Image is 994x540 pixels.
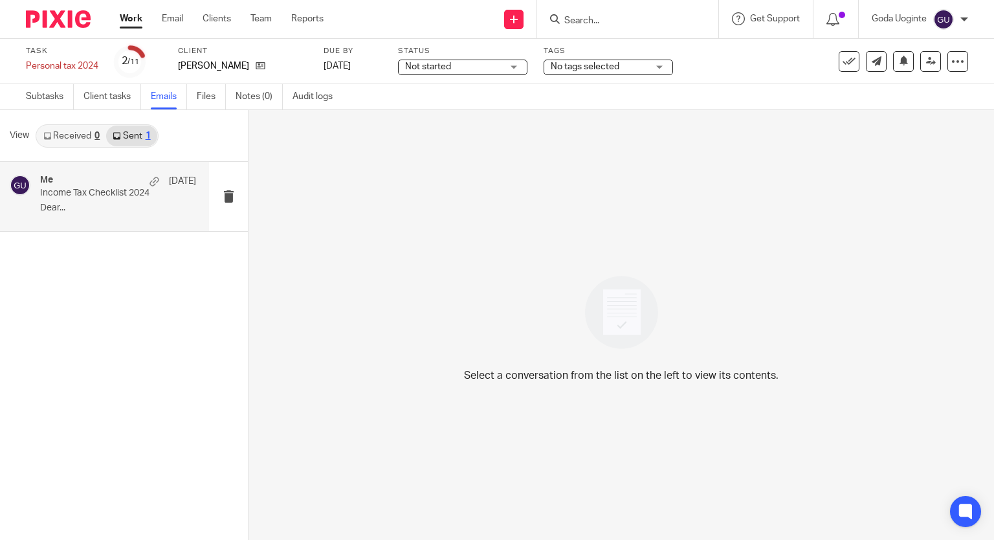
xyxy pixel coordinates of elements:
p: Goda Uoginte [872,12,927,25]
a: Subtasks [26,84,74,109]
label: Due by [324,46,382,56]
img: image [577,267,667,357]
img: svg%3E [10,175,30,196]
a: Notes (0) [236,84,283,109]
p: Select a conversation from the list on the left to view its contents. [464,368,779,383]
img: Pixie [26,10,91,28]
small: /11 [127,58,139,65]
span: Get Support [750,14,800,23]
a: Client tasks [83,84,141,109]
p: Income Tax Checklist 2024 [40,188,165,199]
label: Task [26,46,98,56]
div: 1 [146,131,151,141]
a: Files [197,84,226,109]
img: svg%3E [933,9,954,30]
a: Email [162,12,183,25]
p: [PERSON_NAME] [178,60,249,73]
p: [DATE] [169,175,196,188]
div: 2 [122,54,139,69]
a: Received0 [37,126,106,146]
h4: Me [40,175,53,186]
p: Dear... [40,203,196,214]
a: Reports [291,12,324,25]
span: No tags selected [551,62,619,71]
div: 0 [94,131,100,141]
a: Work [120,12,142,25]
div: Personal tax 2024 [26,60,98,73]
a: Sent1 [106,126,157,146]
a: Clients [203,12,231,25]
label: Tags [544,46,673,56]
a: Audit logs [293,84,342,109]
span: Not started [405,62,451,71]
label: Client [178,46,307,56]
input: Search [563,16,679,27]
label: Status [398,46,527,56]
span: [DATE] [324,62,351,71]
a: Emails [151,84,187,109]
a: Team [250,12,272,25]
span: View [10,129,29,142]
